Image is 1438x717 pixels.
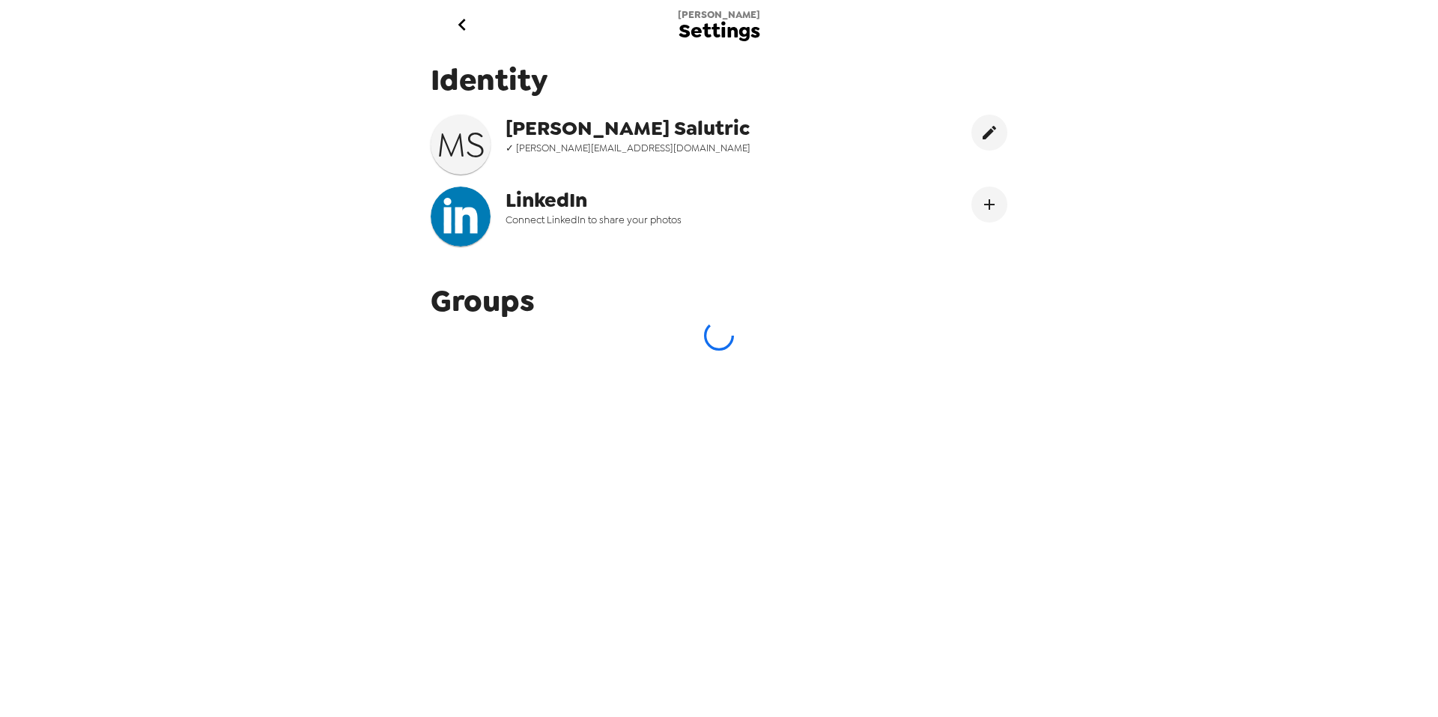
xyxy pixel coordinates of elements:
span: [PERSON_NAME] [678,8,760,21]
img: headshotImg [431,187,491,246]
span: ✓ [PERSON_NAME][EMAIL_ADDRESS][DOMAIN_NAME] [506,142,808,154]
span: Settings [679,21,760,41]
button: edit [971,115,1007,151]
span: [PERSON_NAME] Salutric [506,115,808,142]
span: Connect LinkedIn to share your photos [506,214,808,226]
span: LinkedIn [506,187,808,214]
button: Connect LinekdIn [971,187,1007,223]
h3: M S [431,124,491,166]
span: Identity [431,60,1007,100]
span: Groups [431,281,535,321]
